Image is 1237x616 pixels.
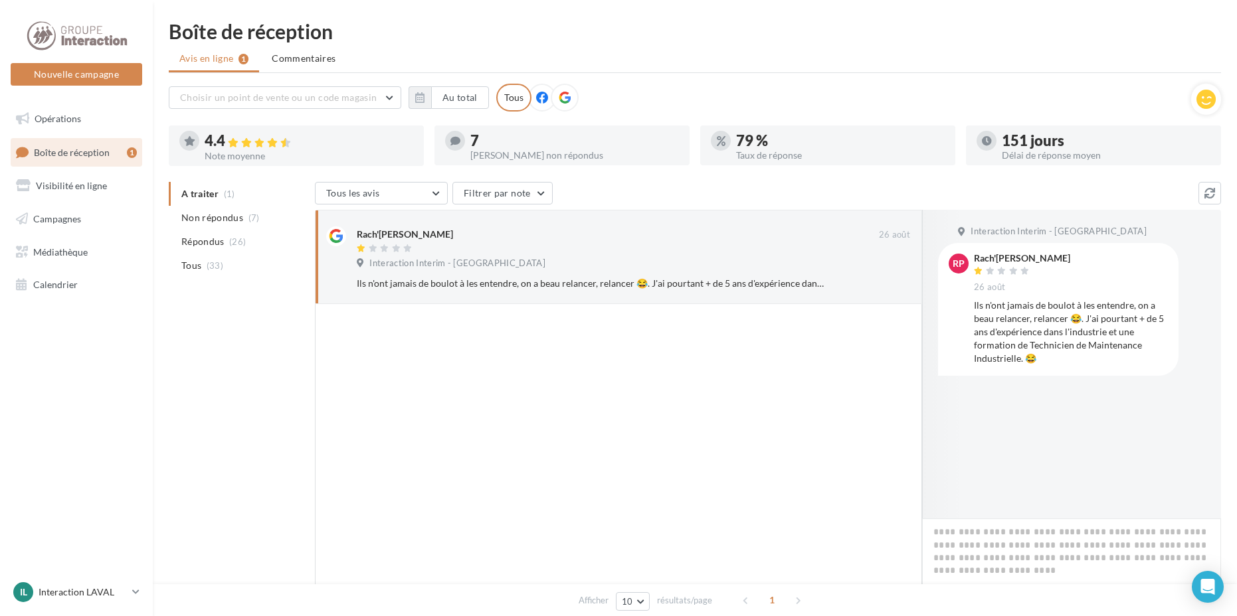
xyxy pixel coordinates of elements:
[127,147,137,158] div: 1
[272,52,335,65] span: Commentaires
[207,260,223,271] span: (33)
[169,86,401,109] button: Choisir un point de vente ou un code magasin
[409,86,489,109] button: Au total
[181,235,225,248] span: Répondus
[8,271,145,299] a: Calendrier
[181,211,243,224] span: Non répondus
[357,228,453,241] div: Rach'[PERSON_NAME]
[8,105,145,133] a: Opérations
[35,113,81,124] span: Opérations
[33,213,81,224] span: Campagnes
[8,205,145,233] a: Campagnes
[579,594,609,607] span: Afficher
[8,138,145,167] a: Boîte de réception1
[971,226,1147,238] span: Interaction Interim - [GEOGRAPHIC_DATA]
[11,579,142,605] a: IL Interaction LAVAL
[657,594,712,607] span: résultats/page
[879,229,910,241] span: 26 août
[622,596,633,607] span: 10
[369,258,545,269] span: Interaction Interim - [GEOGRAPHIC_DATA]
[1192,571,1224,603] div: Open Intercom Messenger
[1002,133,1210,148] div: 151 jours
[736,151,945,160] div: Taux de réponse
[357,277,824,290] div: Ils n'ont jamais de boulot à les entendre, on a beau relancer, relancer 😂. J'ai pourtant + de 5 a...
[452,182,553,204] button: Filtrer par note
[1002,151,1210,160] div: Délai de réponse moyen
[205,133,413,149] div: 4.4
[974,299,1168,365] div: Ils n'ont jamais de boulot à les entendre, on a beau relancer, relancer 😂. J'ai pourtant + de 5 a...
[953,257,965,270] span: RP
[315,182,448,204] button: Tous les avis
[431,86,489,109] button: Au total
[736,133,945,148] div: 79 %
[36,180,107,191] span: Visibilité en ligne
[974,281,1005,293] span: 26 août
[974,254,1070,263] div: Rach'[PERSON_NAME]
[761,589,783,611] span: 1
[8,238,145,266] a: Médiathèque
[248,212,260,223] span: (7)
[326,187,380,198] span: Tous les avis
[470,151,679,160] div: [PERSON_NAME] non répondus
[34,146,110,157] span: Boîte de réception
[470,133,679,148] div: 7
[8,172,145,200] a: Visibilité en ligne
[33,279,78,290] span: Calendrier
[169,21,1221,41] div: Boîte de réception
[180,92,377,103] span: Choisir un point de vente ou un code magasin
[496,84,531,112] div: Tous
[39,585,127,599] p: Interaction LAVAL
[33,246,88,257] span: Médiathèque
[616,592,650,611] button: 10
[181,259,201,272] span: Tous
[205,151,413,161] div: Note moyenne
[20,585,27,599] span: IL
[229,236,246,247] span: (26)
[11,63,142,86] button: Nouvelle campagne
